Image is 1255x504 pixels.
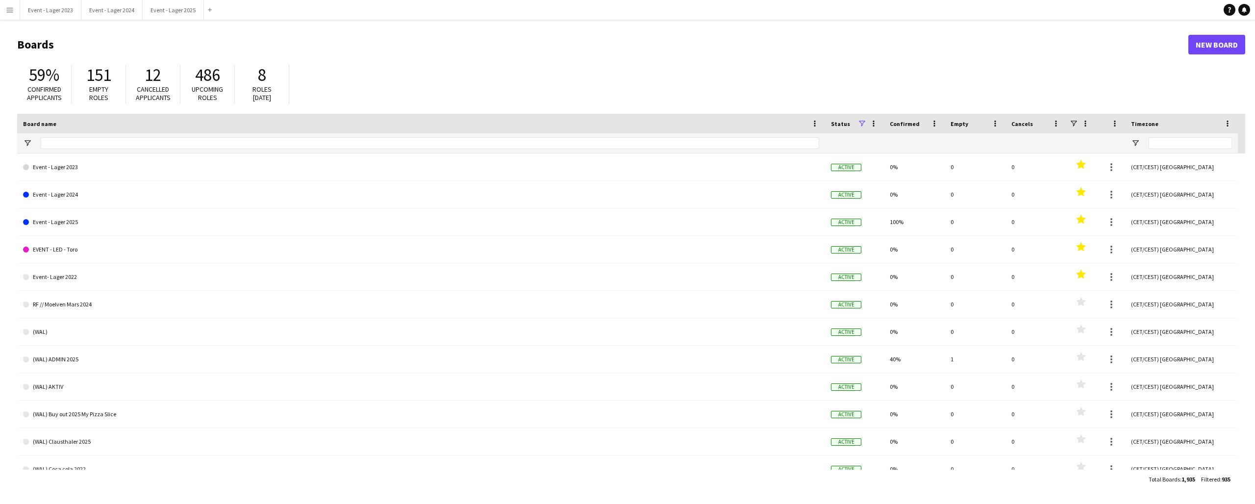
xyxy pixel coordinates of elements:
[831,219,861,226] span: Active
[81,0,143,20] button: Event - Lager 2024
[20,0,81,20] button: Event - Lager 2023
[945,401,1005,428] div: 0
[884,455,945,482] div: 0%
[945,181,1005,208] div: 0
[23,263,819,291] a: Event- Lager 2022
[945,291,1005,318] div: 0
[831,328,861,336] span: Active
[831,120,850,127] span: Status
[884,291,945,318] div: 0%
[884,401,945,428] div: 0%
[831,301,861,308] span: Active
[1005,153,1066,180] div: 0
[884,236,945,263] div: 0%
[1125,318,1238,345] div: (CET/CEST) [GEOGRAPHIC_DATA]
[884,318,945,345] div: 0%
[1131,139,1140,148] button: Open Filter Menu
[1005,208,1066,235] div: 0
[143,0,204,20] button: Event - Lager 2025
[884,153,945,180] div: 0%
[89,85,108,102] span: Empty roles
[1005,318,1066,345] div: 0
[1005,181,1066,208] div: 0
[1125,153,1238,180] div: (CET/CEST) [GEOGRAPHIC_DATA]
[23,428,819,455] a: (WAL) Clausthaler 2025
[945,263,1005,290] div: 0
[884,428,945,455] div: 0%
[945,373,1005,400] div: 0
[23,455,819,483] a: (WAL) Coca cola 2022
[23,236,819,263] a: EVENT - LED - Toro
[884,208,945,235] div: 100%
[1005,401,1066,428] div: 0
[29,64,59,86] span: 59%
[23,346,819,373] a: (WAL) ADMIN 2025
[192,85,223,102] span: Upcoming roles
[23,120,56,127] span: Board name
[945,236,1005,263] div: 0
[1149,137,1232,149] input: Timezone Filter Input
[23,153,819,181] a: Event - Lager 2023
[23,208,819,236] a: Event - Lager 2025
[23,401,819,428] a: (WAL) Buy out 2025 My Pizza Slice
[136,85,171,102] span: Cancelled applicants
[1125,181,1238,208] div: (CET/CEST) [GEOGRAPHIC_DATA]
[1125,455,1238,482] div: (CET/CEST) [GEOGRAPHIC_DATA]
[1125,291,1238,318] div: (CET/CEST) [GEOGRAPHIC_DATA]
[831,383,861,391] span: Active
[27,85,62,102] span: Confirmed applicants
[1005,291,1066,318] div: 0
[1149,470,1195,489] div: :
[1005,455,1066,482] div: 0
[1181,476,1195,483] span: 1,935
[17,37,1188,52] h1: Boards
[884,181,945,208] div: 0%
[945,346,1005,373] div: 1
[945,153,1005,180] div: 0
[1125,236,1238,263] div: (CET/CEST) [GEOGRAPHIC_DATA]
[1131,120,1158,127] span: Timezone
[86,64,111,86] span: 151
[1005,373,1066,400] div: 0
[1188,35,1245,54] a: New Board
[1125,428,1238,455] div: (CET/CEST) [GEOGRAPHIC_DATA]
[945,318,1005,345] div: 0
[1125,373,1238,400] div: (CET/CEST) [GEOGRAPHIC_DATA]
[41,137,819,149] input: Board name Filter Input
[258,64,266,86] span: 8
[1005,428,1066,455] div: 0
[945,428,1005,455] div: 0
[1005,346,1066,373] div: 0
[945,455,1005,482] div: 0
[831,191,861,199] span: Active
[1011,120,1033,127] span: Cancels
[831,466,861,473] span: Active
[831,274,861,281] span: Active
[884,373,945,400] div: 0%
[1222,476,1230,483] span: 935
[195,64,220,86] span: 486
[951,120,968,127] span: Empty
[831,246,861,253] span: Active
[1201,476,1220,483] span: Filtered
[23,318,819,346] a: (WAL)
[1125,346,1238,373] div: (CET/CEST) [GEOGRAPHIC_DATA]
[884,346,945,373] div: 40%
[145,64,161,86] span: 12
[831,356,861,363] span: Active
[831,164,861,171] span: Active
[23,373,819,401] a: (WAL) AKTIV
[252,85,272,102] span: Roles [DATE]
[831,438,861,446] span: Active
[1125,263,1238,290] div: (CET/CEST) [GEOGRAPHIC_DATA]
[890,120,920,127] span: Confirmed
[23,181,819,208] a: Event - Lager 2024
[1201,470,1230,489] div: :
[1149,476,1180,483] span: Total Boards
[1125,401,1238,428] div: (CET/CEST) [GEOGRAPHIC_DATA]
[945,208,1005,235] div: 0
[1005,236,1066,263] div: 0
[23,139,32,148] button: Open Filter Menu
[1005,263,1066,290] div: 0
[23,291,819,318] a: RF // Moelven Mars 2024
